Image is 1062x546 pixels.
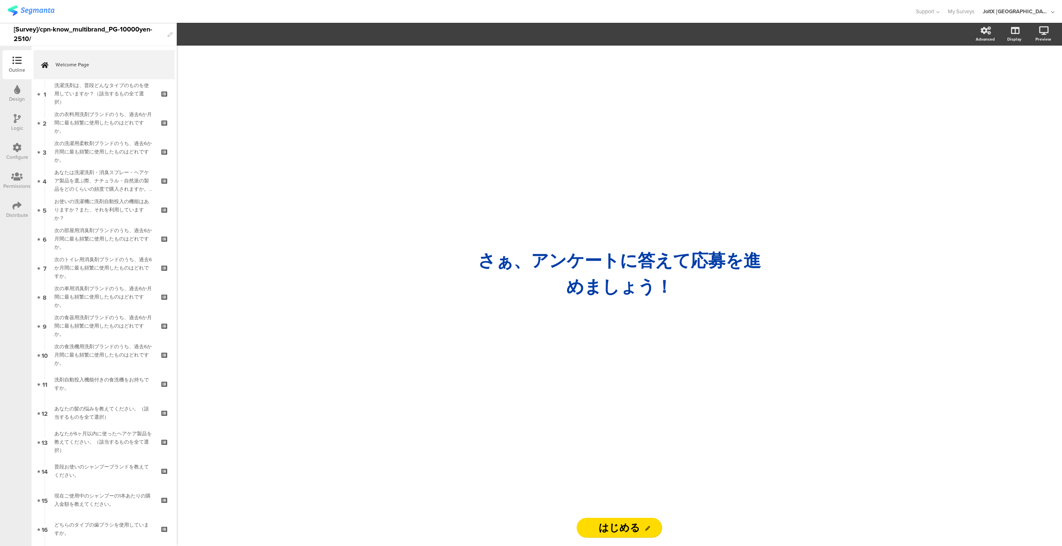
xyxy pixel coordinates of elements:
a: 6 次の部屋用消臭剤ブランドのうち、過去6か月間に最も頻繁に使用したものはどれですか。 [34,224,175,253]
div: [Survey]/cpn-know_multibrand_PG-10000yen-2510/ [14,23,163,46]
a: 14 普段お使いのシャンプーブランドを教えてください。 [34,456,175,485]
div: JoltX [GEOGRAPHIC_DATA] [983,7,1049,15]
div: Advanced [976,36,995,42]
span: 12 [41,408,48,417]
a: 1 洗濯洗剤は、普段どんなタイプのものを使用していますか？（該当するもの全て選択） [34,79,175,108]
div: Outline [9,66,25,74]
span: 4 [43,176,46,185]
a: 9 次の食器用洗剤ブランドのうち、過去6か月間に最も頻繁に使用したものはどれですか。 [34,311,175,340]
div: Permissions [3,182,31,190]
span: 8 [43,292,46,301]
span: 1 [44,89,46,98]
input: Start [577,518,662,538]
div: Configure [6,153,28,161]
div: 次の部屋用消臭剤ブランドのうち、過去6か月間に最も頻繁に使用したものはどれですか。 [54,226,153,251]
span: 3 [43,147,46,156]
a: 12 あなたの髪の悩みを教えてください。（該当するものを全て選択） [34,398,175,427]
span: 11 [42,379,47,388]
span: 16 [41,524,48,534]
div: 洗濯洗剤は、普段どんなタイプのものを使用していますか？（該当するもの全て選択） [54,81,153,106]
a: 15 現在ご使用中のシャンプーの1本あたりの購入金額を教えてください。 [34,485,175,514]
span: 7 [43,263,46,272]
a: 16 どちらのタイプの歯ブラシを使用していますか。 [34,514,175,544]
div: 次の衣料用洗剤ブランドのうち、過去6か月間に最も頻繁に使用したものはどれですか。 [54,110,153,135]
img: segmanta logo [7,5,54,16]
a: 4 あなたは洗濯洗剤・消臭スプレー・ヘアケア製品を選ぶ際、ナチュラル・自然派の製品をどのくらいの頻度で購入されますか。（いずれか一つを選択） [34,166,175,195]
span: 9 [43,321,46,330]
div: Display [1007,36,1021,42]
a: 7 次のトイレ用消臭剤ブランドのうち、過去6か月間に最も頻繁に使用したものはどれですか。 [34,253,175,282]
span: 10 [41,350,48,359]
div: 次の食洗機用洗剤ブランドのうち、過去6か月間に最も頻繁に使用したものはどれですか。 [54,342,153,367]
a: 2 次の衣料用洗剤ブランドのうち、過去6か月間に最も頻繁に使用したものはどれですか。 [34,108,175,137]
a: 11 洗剤自動投入機能付きの食洗機をお持ちですか。 [34,369,175,398]
div: 次のトイレ用消臭剤ブランドのうち、過去6か月間に最も頻繁に使用したものはどれですか。 [54,255,153,280]
span: 5 [43,205,46,214]
div: Logic [11,124,23,132]
div: 次の車用消臭剤ブランドのうち、過去6か月間に最も頻繁に使用したものはどれですか。 [54,284,153,309]
span: 14 [41,466,48,476]
a: 10 次の食洗機用洗剤ブランドのうち、過去6か月間に最も頻繁に使用したものはどれですか。 [34,340,175,369]
div: あなたが6ヶ月以内に使ったヘアケア製品を教えてください。（該当するものを全て選択） [54,430,153,454]
div: 次の洗濯用柔軟剤ブランドのうち、過去6か月間に最も頻繁に使用したものはどれですか。 [54,139,153,164]
div: 現在ご使用中のシャンプーの1本あたりの購入金額を教えてください。 [54,492,153,508]
div: どちらのタイプの歯ブラシを使用していますか。 [54,521,153,537]
a: 5 お使いの洗濯機に洗剤自動投入の機能はありますか？また、それを利用していますか？ [34,195,175,224]
div: お使いの洗濯機に洗剤自動投入の機能はありますか？また、それを利用していますか？ [54,197,153,222]
a: 13 あなたが6ヶ月以内に使ったヘアケア製品を教えてください。（該当するものを全て選択） [34,427,175,456]
div: Design [9,95,25,103]
div: 普段お使いのシャンプーブランドを教えてください。 [54,463,153,479]
div: 次の食器用洗剤ブランドのうち、過去6か月間に最も頻繁に使用したものはどれですか。 [54,313,153,338]
span: 13 [41,437,48,447]
strong: さぁ、ア ンケートに答えて応募を進めましょう！ [478,250,761,297]
span: 6 [43,234,46,243]
span: Welcome Page [56,61,162,69]
span: 2 [43,118,46,127]
div: 洗剤自動投入機能付きの食洗機をお持ちですか。 [54,376,153,392]
div: あなたは洗濯洗剤・消臭スプレー・ヘアケア製品を選ぶ際、ナチュラル・自然派の製品をどのくらいの頻度で購入されますか。（いずれか一つを選択） [54,168,153,193]
span: Support [916,7,934,15]
div: あなたの髪の悩みを教えてください。（該当するものを全て選択） [54,405,153,421]
a: 3 次の洗濯用柔軟剤ブランドのうち、過去6か月間に最も頻繁に使用したものはどれですか。 [34,137,175,166]
a: Welcome Page [34,50,175,79]
div: Distribute [6,211,28,219]
a: 8 次の車用消臭剤ブランドのうち、過去6か月間に最も頻繁に使用したものはどれですか。 [34,282,175,311]
span: 15 [41,495,48,505]
div: Preview [1035,36,1051,42]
